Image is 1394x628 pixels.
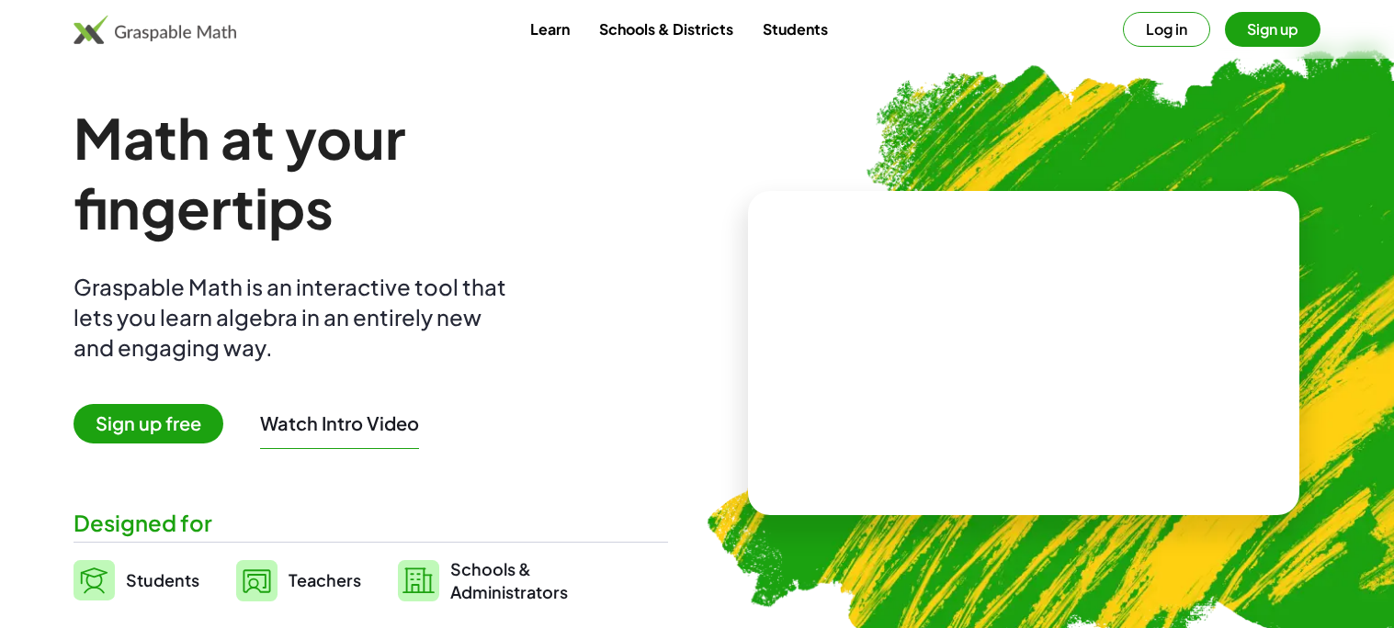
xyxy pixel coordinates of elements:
div: Designed for [74,508,668,538]
a: Schools & Districts [584,12,748,46]
button: Sign up [1225,12,1320,47]
div: Graspable Math is an interactive tool that lets you learn algebra in an entirely new and engaging... [74,272,515,363]
a: Teachers [236,557,361,603]
button: Log in [1123,12,1210,47]
span: Students [126,569,199,590]
img: svg%3e [236,560,278,601]
span: Schools & Administrators [450,557,568,603]
a: Students [748,12,843,46]
a: Schools &Administrators [398,557,568,603]
a: Students [74,557,199,603]
h1: Math at your fingertips [74,103,658,242]
a: Learn [516,12,584,46]
button: Watch Intro Video [260,411,419,435]
span: Sign up free [74,404,223,443]
span: Teachers [289,569,361,590]
video: What is this? This is dynamic math notation. Dynamic math notation plays a central role in how Gr... [886,285,1162,422]
img: svg%3e [74,560,115,600]
img: svg%3e [398,560,439,601]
